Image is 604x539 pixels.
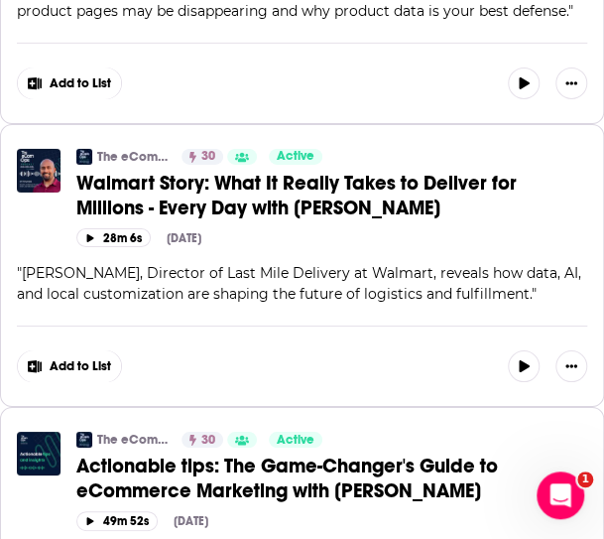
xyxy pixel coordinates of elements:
[17,149,60,193] img: Walmart Story: What It Really Takes to Deliver for Millions - Every Day with Sri Thirumalai
[17,432,60,475] img: Actionable tips: The Game-Changer's Guide to eCommerce Marketing with Matt Janaway
[181,149,223,165] a: 30
[555,67,587,99] button: Show More Button
[269,149,322,165] a: Active
[76,454,587,503] a: Actionable tips: The Game-Changer's Guide to eCommerce Marketing with [PERSON_NAME]
[577,472,593,487] span: 1
[277,147,314,167] span: Active
[555,350,587,382] button: Show More Button
[201,147,215,167] span: 30
[18,67,121,99] button: Show More Button
[76,171,587,220] a: Walmart Story: What It Really Takes to Deliver for Millions - Every Day with [PERSON_NAME]
[167,231,201,245] div: [DATE]
[181,432,223,448] a: 30
[76,149,92,165] img: The eCom Ops Podcast
[17,264,581,303] span: " "
[76,454,498,503] span: Actionable tips: The Game-Changer's Guide to eCommerce Marketing with [PERSON_NAME]
[17,264,581,303] span: [PERSON_NAME], Director of Last Mile Delivery at Walmart, reveals how data, AI, and local customi...
[97,432,169,448] a: The eCom Ops Podcast
[76,511,158,530] button: 49m 52s
[537,472,584,519] iframe: Intercom live chat
[50,76,111,91] span: Add to List
[76,171,517,220] span: Walmart Story: What It Really Takes to Deliver for Millions - Every Day with [PERSON_NAME]
[269,432,322,448] a: Active
[174,514,208,528] div: [DATE]
[97,149,169,165] a: The eCom Ops Podcast
[201,431,215,451] span: 30
[76,432,92,448] img: The eCom Ops Podcast
[50,359,111,374] span: Add to List
[277,431,314,451] span: Active
[76,228,151,247] button: 28m 6s
[18,350,121,382] button: Show More Button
